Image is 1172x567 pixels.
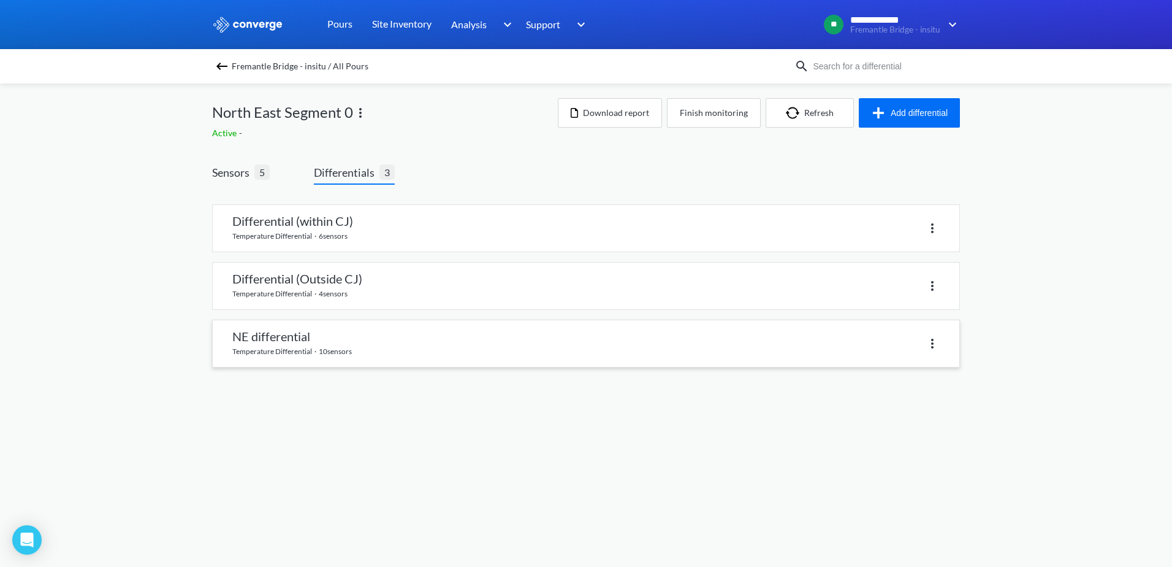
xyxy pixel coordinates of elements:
img: icon-plus.svg [871,106,891,120]
span: 5 [254,164,270,180]
img: logo_ewhite.svg [212,17,283,33]
span: Analysis [451,17,487,32]
img: backspace.svg [215,59,229,74]
img: more.svg [353,106,368,120]
button: Finish monitoring [667,98,761,128]
span: - [239,128,245,138]
span: Sensors [212,164,254,181]
input: Search for a differential [809,60,957,73]
img: icon-refresh.svg [786,107,804,119]
button: Download report [558,98,662,128]
img: downArrow.svg [495,17,515,32]
img: downArrow.svg [940,17,960,32]
span: Support [526,17,560,32]
img: icon-search.svg [794,59,809,74]
img: downArrow.svg [569,17,588,32]
img: icon-file.svg [571,108,578,118]
div: Open Intercom Messenger [12,525,42,555]
button: Refresh [766,98,854,128]
span: Fremantle Bridge - insitu [850,25,940,34]
img: more.svg [925,336,940,351]
span: Differentials [314,164,379,181]
span: Fremantle Bridge - insitu / All Pours [232,58,368,75]
button: Add differential [859,98,960,128]
span: 3 [379,164,395,180]
img: more.svg [925,279,940,293]
img: more.svg [925,221,940,236]
span: North East Segment 0 [212,101,353,124]
span: Active [212,128,239,138]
